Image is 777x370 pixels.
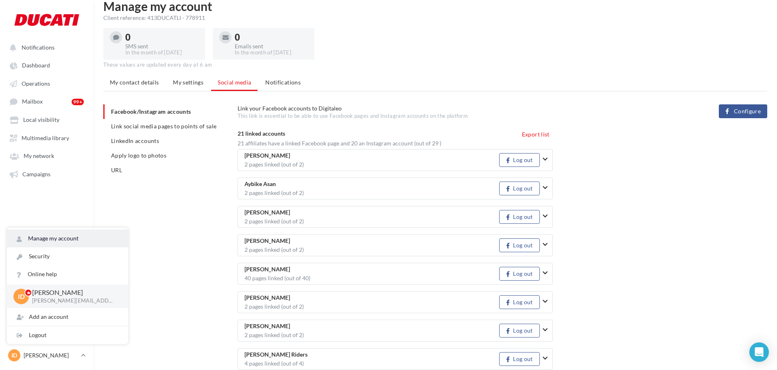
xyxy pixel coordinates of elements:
span: My network [24,153,54,160]
span: ID [18,292,25,301]
p: [PERSON_NAME] [24,351,78,359]
p: [PERSON_NAME] [32,288,115,297]
p: [PERSON_NAME][EMAIL_ADDRESS][PERSON_NAME][DOMAIN_NAME] [32,297,115,305]
span: My settings [173,79,203,86]
span: [PERSON_NAME] [244,323,290,329]
span: [PERSON_NAME] [244,153,290,159]
span: 21 linked accounts [238,130,285,137]
span: Notifications [22,44,55,51]
span: [PERSON_NAME] [244,295,290,301]
a: Campaigns [5,167,89,181]
div: 2 pages linked (out of 2) [244,162,499,167]
button: Configure [719,104,767,118]
span: Link your Facebook accounts to Digitaleo [238,105,342,112]
div: 2 pages linked (out of 2) [244,247,499,253]
span: Configure [734,108,761,115]
span: Notifications [265,79,301,86]
div: 21 affiliates have a linked Facebook page and 20 an Instagram account (out of 29 ) [238,139,553,147]
span: [PERSON_NAME] [244,238,290,244]
span: [PERSON_NAME] Riders [244,352,308,358]
div: 4 pages linked (out of 4) [244,361,499,366]
button: Export list [519,130,553,139]
div: 0 [125,33,199,42]
button: Log out [499,324,540,338]
span: Link social media pages to points of sale [111,123,216,130]
span: [PERSON_NAME] [244,266,290,273]
a: ID [PERSON_NAME] [7,348,87,363]
span: Local visibility [23,117,59,123]
div: SMS sent [125,43,199,49]
a: Mailbox 99+ [5,94,89,109]
div: This link is essential to be able to use Facebook pages and Instagram accounts on the platform [238,113,589,120]
span: Campaigns [22,171,50,177]
a: Manage my account [7,229,128,247]
button: Log out [499,210,540,224]
div: In the month of [DATE] [125,49,199,56]
span: My contact details [110,79,159,86]
div: Client reference: 413DUCATLI - 778911 [103,14,767,22]
div: 2 pages linked (out of 2) [244,219,499,224]
div: 99+ [72,99,84,105]
div: 2 pages linked (out of 2) [244,190,499,196]
a: Dashboard [5,58,89,72]
button: Log out [499,267,540,281]
span: Operations [22,80,50,87]
div: Logout [7,326,128,344]
button: Log out [499,153,540,167]
span: Mailbox [22,98,43,105]
div: Emails sent [235,43,308,49]
a: My network [5,148,89,163]
a: Local visibility [5,112,89,127]
a: Online help [7,265,128,283]
span: URL [111,167,122,173]
span: Apply logo to photos [111,152,166,159]
div: 2 pages linked (out of 2) [244,304,499,309]
div: 0 [235,33,308,42]
button: Notifications [5,40,85,54]
span: LinkedIn accounts [111,137,159,144]
div: Open Intercom Messenger [749,342,769,362]
span: ID [11,351,17,359]
div: In the month of [DATE] [235,49,308,56]
button: Log out [499,182,540,195]
button: Log out [499,238,540,252]
div: These values are updated every day at 6 am [103,61,767,69]
button: Log out [499,352,540,366]
div: 2 pages linked (out of 2) [244,332,499,338]
a: Operations [5,76,89,91]
span: Multimedia library [22,134,69,141]
a: Security [7,247,128,265]
a: Multimedia library [5,130,89,145]
span: Dashboard [22,62,50,69]
div: 40 pages linked (out of 40) [244,275,499,281]
span: [PERSON_NAME] [244,210,290,216]
span: Aybike Asan [244,181,276,187]
button: Log out [499,295,540,309]
div: Add an account [7,308,128,326]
